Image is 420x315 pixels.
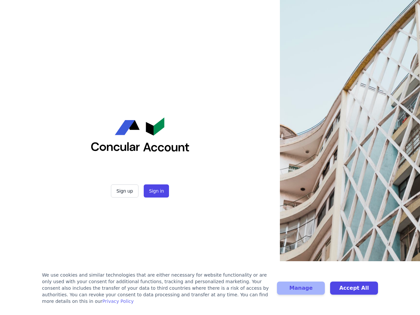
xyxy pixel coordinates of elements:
button: Sign up [111,184,138,198]
a: Privacy Policy [102,299,134,304]
img: Concular [91,117,189,152]
button: Accept All [330,282,378,295]
button: Manage [277,282,325,295]
div: We use cookies and similar technologies that are either necessary for website functionality or ar... [42,272,269,304]
button: Sign in [144,184,169,198]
